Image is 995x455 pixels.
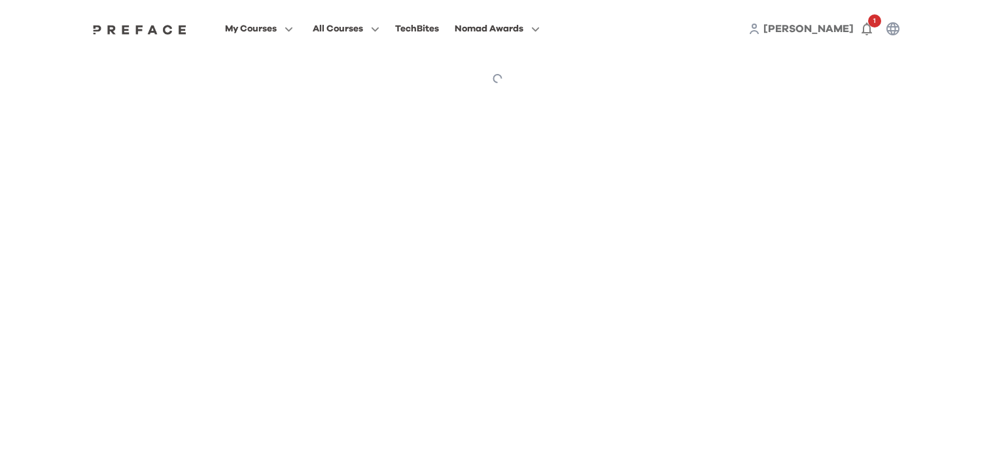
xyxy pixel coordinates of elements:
[225,21,277,37] span: My Courses
[90,24,190,34] a: Preface Logo
[763,24,854,34] span: [PERSON_NAME]
[868,14,881,27] span: 1
[451,20,544,37] button: Nomad Awards
[854,16,880,42] button: 1
[313,21,363,37] span: All Courses
[763,21,854,37] a: [PERSON_NAME]
[395,21,439,37] div: TechBites
[221,20,297,37] button: My Courses
[90,24,190,35] img: Preface Logo
[455,21,523,37] span: Nomad Awards
[309,20,383,37] button: All Courses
